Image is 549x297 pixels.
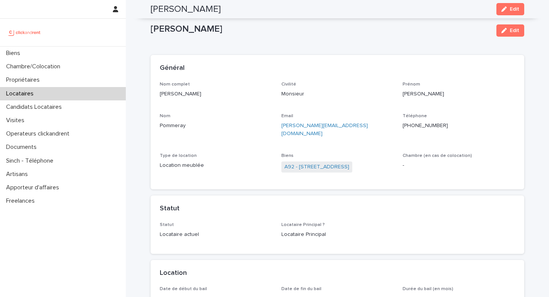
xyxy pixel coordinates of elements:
[403,287,453,291] span: Durée du bail (en mois)
[3,90,40,97] p: Locataires
[160,82,190,87] span: Nom complet
[151,24,490,35] p: [PERSON_NAME]
[281,223,325,227] span: Locataire Principal ?
[281,90,394,98] p: Monsieur
[3,184,65,191] p: Apporteur d'affaires
[151,4,221,15] h2: [PERSON_NAME]
[3,197,41,205] p: Freelances
[403,114,427,118] span: Téléphone
[3,144,43,151] p: Documents
[160,64,185,73] h2: Général
[160,122,272,130] p: Pommeray
[496,3,524,15] button: Edit
[403,90,515,98] p: [PERSON_NAME]
[6,25,43,40] img: UCB0brd3T0yccxBKYDjQ
[3,130,75,137] p: Operateurs clickandrent
[281,231,394,239] p: Locataire Principal
[403,153,472,158] span: Chambre (en cas de colocation)
[3,103,68,111] p: Candidats Locataires
[403,161,515,169] p: -
[281,153,294,158] span: Biens
[160,223,174,227] span: Statut
[160,269,187,278] h2: Location
[281,287,321,291] span: Date de fin du bail
[3,50,26,57] p: Biens
[160,161,272,169] p: Location meublée
[403,122,515,130] p: [PHONE_NUMBER]
[281,123,368,136] a: [PERSON_NAME][EMAIL_ADDRESS][DOMAIN_NAME]
[403,82,420,87] span: Prénom
[160,231,272,239] p: Locataire actuel
[160,153,197,158] span: Type de location
[3,63,66,70] p: Chambre/Colocation
[3,76,46,84] p: Propriétaires
[3,117,30,124] p: Visites
[3,157,59,165] p: Sinch - Téléphone
[3,171,34,178] p: Artisans
[281,82,296,87] span: Civilité
[496,24,524,37] button: Edit
[160,114,170,118] span: Nom
[160,90,272,98] p: [PERSON_NAME]
[160,287,207,291] span: Date de début du bail
[160,205,180,213] h2: Statut
[281,114,293,118] span: Email
[284,163,349,171] a: A92 - [STREET_ADDRESS]
[510,28,519,33] span: Edit
[510,6,519,12] span: Edit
